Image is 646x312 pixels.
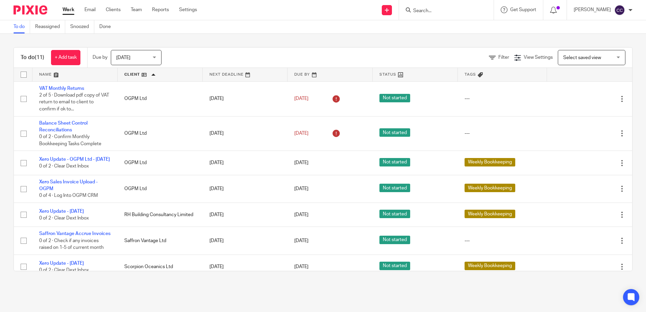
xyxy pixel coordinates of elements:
span: [DATE] [294,160,308,165]
span: Select saved view [563,55,601,60]
div: --- [465,237,540,244]
td: Saffron Vantage Ltd [118,227,203,255]
td: [DATE] [203,81,288,116]
div: --- [465,95,540,102]
a: Saffron Vantage Accrue Invoices [39,231,110,236]
img: Pixie [14,5,47,15]
a: + Add task [51,50,80,65]
a: Settings [179,6,197,13]
span: Not started [379,210,410,218]
p: [PERSON_NAME] [574,6,611,13]
span: Weekly Bookkeeping [465,158,515,166]
h1: To do [21,54,44,61]
a: Balance Sheet Control Reconciliations [39,121,88,132]
span: [DATE] [294,186,308,191]
td: [DATE] [203,203,288,227]
span: 2 of 5 · Download pdf copy of VAT return to email to client to confirm if ok to... [39,93,109,111]
a: Xero Update - [DATE] [39,209,84,214]
span: Tags [465,73,476,76]
span: [DATE] [294,212,308,217]
span: Not started [379,184,410,192]
a: Snoozed [70,20,94,33]
td: OGPM Ltd [118,81,203,116]
span: Weekly Bookkeeping [465,262,515,270]
span: Weekly Bookkeeping [465,210,515,218]
span: 0 of 2 · Clear Dext Inbox [39,164,89,169]
a: Team [131,6,142,13]
p: Due by [93,54,107,61]
span: (11) [35,55,44,60]
a: To do [14,20,30,33]
span: 0 of 2 · Check if any invoices raised on 1-5 of current month [39,238,104,250]
a: VAT Monthly Returns [39,86,84,91]
span: [DATE] [294,238,308,243]
span: Not started [379,158,410,166]
td: [DATE] [203,151,288,175]
span: Get Support [510,7,536,12]
td: RH Building Consultancy Limited [118,203,203,227]
span: Not started [379,236,410,244]
span: Not started [379,262,410,270]
span: [DATE] [294,264,308,269]
span: Not started [379,128,410,137]
span: [DATE] [294,131,308,136]
a: Done [99,20,116,33]
div: --- [465,130,540,137]
td: OGPM Ltd [118,151,203,175]
a: Xero Update - OGPM Ltd - [DATE] [39,157,110,162]
span: View Settings [524,55,553,60]
input: Search [413,8,473,14]
td: Scorpion Oceanics Ltd [118,255,203,279]
img: svg%3E [614,5,625,16]
td: [DATE] [203,255,288,279]
span: [DATE] [294,96,308,101]
span: Weekly Bookkeeping [465,184,515,192]
a: Reassigned [35,20,65,33]
td: OGPM Ltd [118,116,203,151]
span: 0 of 2 · Clear Dext Inbox [39,216,89,220]
span: [DATE] [116,55,130,60]
span: 0 of 2 · Clear Dext Inbox [39,268,89,272]
a: Work [63,6,74,13]
td: OGPM Ltd [118,175,203,203]
a: Xero Update - [DATE] [39,261,84,266]
span: Not started [379,94,410,102]
td: [DATE] [203,227,288,255]
span: 0 of 4 · Log Into OGPM CRM [39,193,98,198]
td: [DATE] [203,175,288,203]
span: Filter [498,55,509,60]
a: Clients [106,6,121,13]
a: Email [84,6,96,13]
td: [DATE] [203,116,288,151]
a: Xero Sales Invoice Upload - OGPM [39,180,98,191]
a: Reports [152,6,169,13]
span: 0 of 2 · Confirm Monthly Bookkeeping Tasks Complete [39,134,101,146]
